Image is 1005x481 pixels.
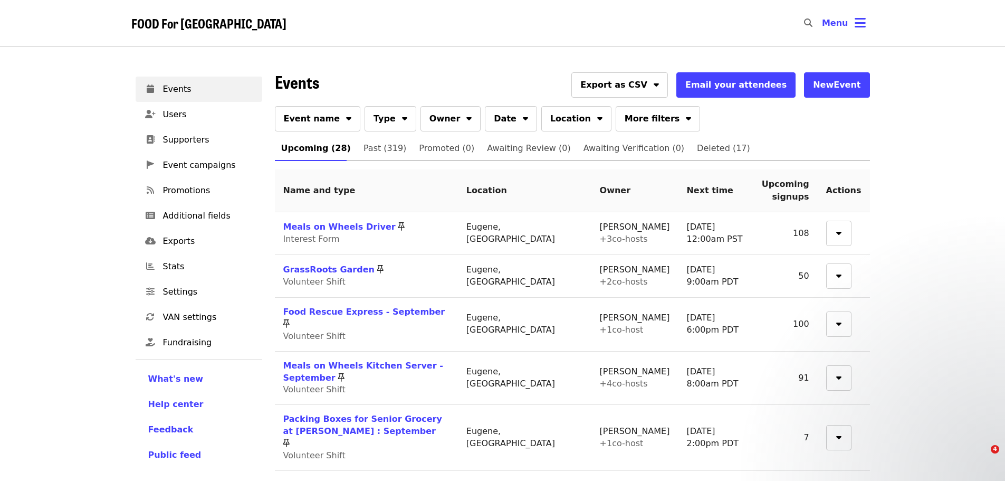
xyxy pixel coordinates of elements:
span: Volunteer Shift [283,331,346,341]
span: Volunteer Shift [283,277,346,287]
i: address-book icon [146,135,155,145]
a: Deleted (17) [691,136,757,161]
span: Date [494,112,516,125]
a: Packing Boxes for Senior Grocery at [PERSON_NAME] : September [283,414,442,436]
a: GrassRoots Garden [283,265,375,275]
button: Type [365,106,416,131]
span: Awaiting Verification (0) [583,141,684,156]
a: Event campaigns [136,153,262,178]
div: + 1 co-host [600,438,670,450]
span: Events [163,83,254,96]
i: sort-down icon [597,112,602,122]
a: Meals on Wheels Driver [283,222,396,232]
a: Stats [136,254,262,279]
span: Promotions [163,184,254,197]
span: Events [275,69,319,94]
a: Settings [136,279,262,305]
span: Volunteer Shift [283,384,346,394]
span: Exports [163,235,254,248]
div: Eugene, [GEOGRAPHIC_DATA] [466,312,583,336]
th: Owner [591,169,678,212]
div: Eugene, [GEOGRAPHIC_DATA] [466,264,583,288]
span: Event name [284,112,340,125]
a: Fundraising [136,330,262,355]
span: What's new [148,374,204,384]
a: Events [136,77,262,102]
a: Promotions [136,178,262,203]
i: sort-down icon [654,78,659,88]
span: FOOD For [GEOGRAPHIC_DATA] [131,14,286,32]
button: Toggle account menu [813,11,874,36]
div: Eugene, [GEOGRAPHIC_DATA] [466,221,583,246]
i: bars icon [855,15,866,31]
div: Eugene, [GEOGRAPHIC_DATA] [466,366,583,390]
span: Awaiting Review (0) [487,141,571,156]
a: What's new [148,373,250,385]
i: sort-down icon [686,112,691,122]
span: Volunteer Shift [283,450,346,460]
span: Users [163,108,254,121]
a: Awaiting Verification (0) [577,136,691,161]
span: Public feed [148,450,202,460]
span: Stats [163,260,254,273]
button: Owner [420,106,481,131]
i: thumbtack icon [377,265,384,275]
a: Upcoming (28) [275,136,357,161]
span: Help center [148,399,204,409]
i: sort-down icon [346,112,351,122]
span: Past (319) [363,141,406,156]
i: hand-holding-heart icon [146,337,155,347]
span: Menu [822,18,848,28]
button: More filters [616,106,700,131]
a: Users [136,102,262,127]
i: user-plus icon [145,109,156,119]
div: 50 [762,270,809,282]
i: cloud-download icon [145,236,156,246]
i: sort-down icon [836,269,841,279]
i: pennant icon [147,160,154,170]
i: calendar icon [147,84,154,94]
i: sort-down icon [836,317,841,327]
span: 4 [991,445,999,454]
button: NewEvent [804,72,869,98]
button: Feedback [148,423,194,436]
td: [DATE] 9:00am PDT [678,255,753,298]
span: Owner [429,112,461,125]
td: [PERSON_NAME] [591,352,678,405]
i: sync icon [146,312,155,322]
i: sort-down icon [836,371,841,381]
div: 91 [762,372,809,384]
a: Meals on Wheels Kitchen Server - September [283,361,443,383]
i: sort-down icon [523,112,528,122]
a: Additional fields [136,203,262,229]
a: Promoted (0) [413,136,481,161]
a: Public feed [148,449,250,461]
td: [DATE] 6:00pm PDT [678,298,753,352]
iframe: Intercom live chat [969,445,994,470]
button: Export as CSV [571,72,668,98]
td: [DATE] 8:00am PDT [678,352,753,405]
div: 7 [762,432,809,444]
span: Settings [163,286,254,298]
i: sort-down icon [402,112,407,122]
span: Deleted (17) [697,141,750,156]
a: FOOD For [GEOGRAPHIC_DATA] [131,16,286,31]
a: Help center [148,398,250,411]
th: Actions [818,169,870,212]
i: search icon [804,18,812,28]
span: Promoted (0) [419,141,474,156]
td: [DATE] 2:00pm PDT [678,405,753,471]
th: Location [458,169,591,212]
span: VAN settings [163,311,254,324]
span: Type [374,112,396,125]
td: [PERSON_NAME] [591,298,678,352]
button: Date [485,106,537,131]
a: Exports [136,229,262,254]
i: thumbtack icon [283,319,290,329]
button: Event name [275,106,361,131]
span: Additional fields [163,210,254,222]
div: 100 [762,318,809,331]
i: sliders-h icon [146,287,155,297]
div: + 2 co-host s [600,276,670,288]
i: rss icon [147,185,154,195]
